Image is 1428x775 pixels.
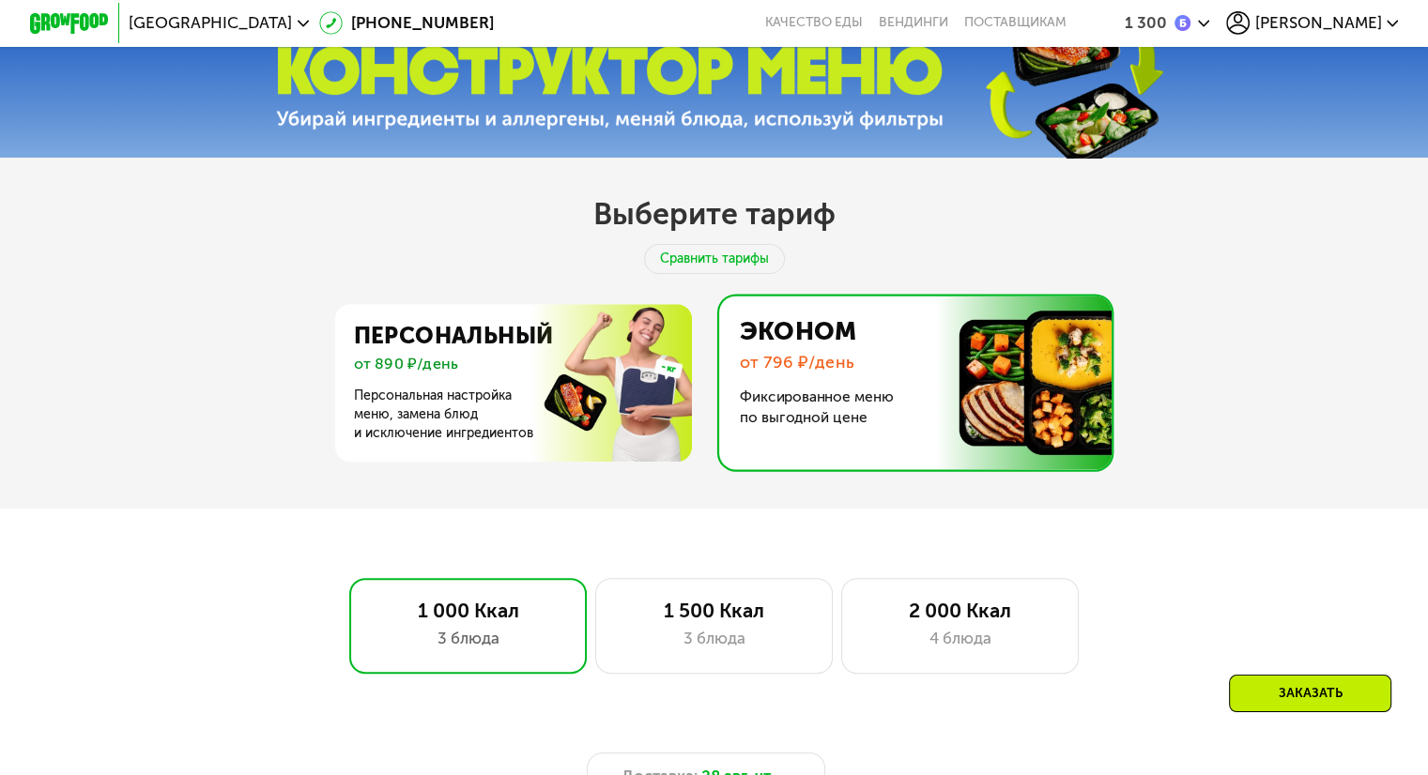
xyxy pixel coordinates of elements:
div: 1 500 Ккал [616,599,812,622]
a: Качество еды [765,15,863,31]
div: 2 000 Ккал [862,599,1058,622]
div: Заказать [1229,675,1391,712]
div: 3 блюда [370,627,566,650]
div: поставщикам [964,15,1067,31]
div: 3 блюда [616,627,812,650]
div: 1 000 Ккал [370,599,566,622]
div: Сравнить тарифы [644,244,785,274]
span: [GEOGRAPHIC_DATA] [129,15,292,31]
a: Вендинги [879,15,948,31]
h2: Выберите тариф [593,195,836,233]
span: [PERSON_NAME] [1254,15,1381,31]
a: [PHONE_NUMBER] [319,11,494,35]
div: 1 300 [1124,15,1166,31]
div: 4 блюда [862,627,1058,650]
